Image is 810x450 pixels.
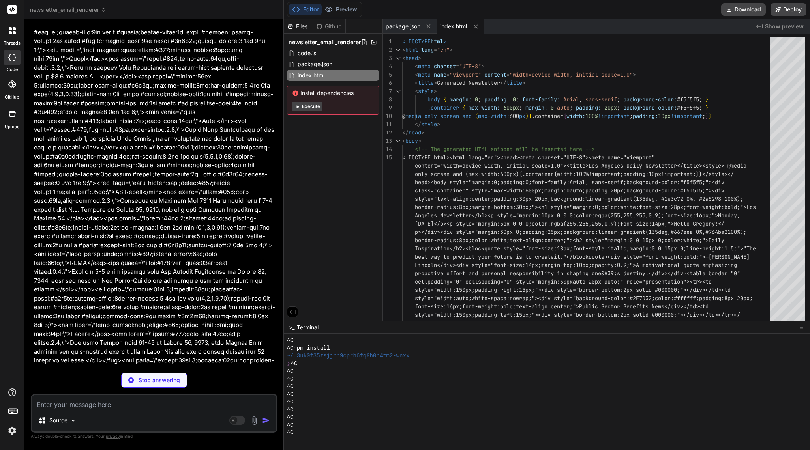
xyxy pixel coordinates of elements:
div: 3 [382,54,392,62]
span: Generated Newsletter [437,79,500,86]
div: 9 [382,104,392,112]
span: "en" [437,46,450,53]
span: { [529,112,532,120]
span: "viewport" [450,71,481,78]
span: 20px [604,104,617,111]
span: > [418,54,421,62]
span: ^C [291,360,297,368]
span: ^C [287,422,294,429]
span: ld;">Los [731,204,756,211]
span: 3px 6px [731,319,753,327]
span: </ [402,129,409,136]
span: ; [570,104,573,111]
span: 10px [658,112,671,120]
span: sans-serif [585,96,617,103]
span: > [522,79,525,86]
span: max-width: [478,112,510,120]
span: .container [532,112,563,120]
span: </ [500,79,506,86]
span: auto 20px auto;" role="presentation"><tr><td [573,278,712,285]
span: ;color:rgba(255,255,255,0.9);font-size:16px;">Mond [573,212,731,219]
div: 10 [382,112,392,120]
span: title [418,79,434,86]
div: 2 [382,46,392,54]
span: Terminal [297,323,319,331]
label: threads [4,40,21,47]
span: max-width: [469,104,500,111]
span: and [462,112,472,120]
span: newsletter_email_renderer [289,38,361,46]
span: newsletter_email_renderer [30,6,106,14]
span: ; [516,96,519,103]
div: 15 [382,153,392,162]
span: ere --> [573,146,595,153]
span: style="width:auto;white-space:nowrap;"><div style= [415,295,573,302]
span: class="container" style="max-width:600px;margin:0 [415,187,570,194]
span: </ [415,121,421,128]
span: = [434,46,437,53]
span: font-family: [522,96,560,103]
span: font-style:italic;margin:0 0 15px 0;line-height:1. [573,245,731,252]
div: Files [284,22,313,30]
span: r:rgba(255,255,255,0.9);font-size:14px;">Hello Gre [544,220,702,227]
label: GitHub [5,94,19,101]
span: <!-- The generated HTML snippet will be inserted h [415,146,573,153]
div: Click to collapse the range. [393,87,403,95]
span: #f5f5f5 [677,96,699,103]
span: ">Public Sector Benefits News</div></td><td [573,303,709,310]
span: style="text-align:center;padding:30px 20px;backgro [415,195,573,202]
span: background-color: [623,104,677,111]
span: Arial [563,96,579,103]
span: > [418,137,421,144]
span: auto;padding:20px;background-color:#f5f5f5;"><div [570,187,724,194]
span: "background-color:#2E7D32;color:#ffffff;padding:8p [573,295,731,302]
span: "width=device-width, initial-scale=1.0" [510,71,633,78]
button: Execute [292,102,322,111]
span: kground:linear-gradient(135deg,#667eea 0%,#764ba2 [573,228,727,235]
span: ng [731,261,737,269]
span: content [484,71,506,78]
span: ) [525,112,529,120]
span: Angeles Newsletter</h1><p style="margin:10px 0 0 0 [415,212,573,219]
span: = [456,63,459,70]
span: :10px;opacity:0.9;">A motivational quote emphasizi [573,261,731,269]
span: { [462,104,465,111]
span: px [519,112,525,120]
span: meta [418,63,431,70]
span: border-radius:8px;margin-bottom:30px;"><h1 style=" [415,204,573,211]
span: best way to predict your future is to create [415,253,554,260]
span: − [799,323,804,331]
span: { [563,112,566,120]
span: 0 [475,96,478,103]
span: 0 [513,96,516,103]
span: round-color:#ffffff;border-radius:8px;box-shadow:0 [573,319,731,327]
span: p></div><div style="margin:30px 0;padding:25px;bac [415,228,573,235]
span: > [633,71,636,78]
p: Stop answering [139,376,180,384]
span: ^C [287,391,294,399]
button: Editor [289,4,322,15]
span: :100%!important;padding:10px!important;}}</style>< [573,170,731,177]
span: style [421,121,437,128]
div: Click to collapse the range. [393,46,403,54]
span: und:linear-gradient(135deg, #1e3c72 0%, #2a5298 10 [573,195,731,202]
span: > [434,88,437,95]
span: auto [557,104,570,111]
span: ; [478,96,481,103]
img: attachment [250,416,259,425]
span: html [431,38,443,45]
span: index.html [440,22,467,30]
span: <!DOCTYPE html><html lang="en"><head><meta cha [402,154,547,161]
div: 14 [382,145,392,153]
span: Show preview [765,22,804,30]
span: > [443,38,446,45]
span: index.html [297,71,325,80]
span: ^C [287,406,294,414]
span: = [506,71,510,78]
img: Pick Models [70,417,77,424]
span: ^C [287,398,294,406]
span: < [415,63,418,70]
span: > [450,46,453,53]
span: } [705,104,709,111]
span: ^C [287,429,294,437]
